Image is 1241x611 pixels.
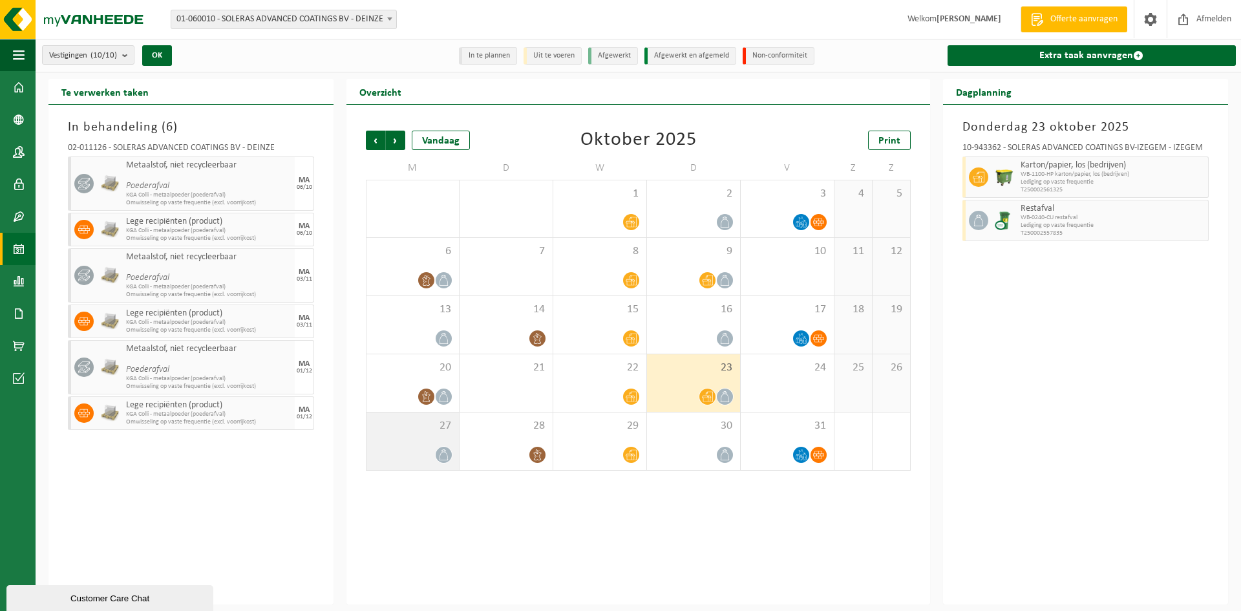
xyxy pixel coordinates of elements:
[878,136,900,146] span: Print
[412,131,470,150] div: Vandaag
[166,121,173,134] span: 6
[373,303,452,317] span: 13
[747,244,827,259] span: 10
[126,327,292,334] span: Omwisseling op vaste frequentie (excl. voorrijkost)
[1021,214,1205,222] span: WB-0240-CU restafval
[1021,6,1127,32] a: Offerte aanvragen
[297,184,312,191] div: 06/10
[68,144,314,156] div: 02-011126 - SOLERAS ADVANCED COATINGS BV - DEINZE
[48,79,162,104] h2: Te verwerken taken
[171,10,396,28] span: 01-060010 - SOLERAS ADVANCED COATINGS BV - DEINZE
[560,244,640,259] span: 8
[466,303,546,317] span: 14
[90,51,117,59] count: (10/10)
[126,160,292,171] span: Metaalstof, niet recycleerbaar
[299,360,310,368] div: MA
[834,156,873,180] td: Z
[299,177,310,184] div: MA
[553,156,647,180] td: W
[1021,186,1205,194] span: T250002561325
[126,375,292,383] span: KGA Colli - metaalpoeder (poederafval)
[373,361,452,375] span: 20
[653,419,734,433] span: 30
[644,47,736,65] li: Afgewerkt en afgemeld
[653,187,734,201] span: 2
[841,361,865,375] span: 25
[879,244,904,259] span: 12
[126,418,292,426] span: Omwisseling op vaste frequentie (excl. voorrijkost)
[126,319,292,327] span: KGA Colli - metaalpoeder (poederafval)
[126,365,169,374] i: Poederafval
[841,187,865,201] span: 4
[126,291,292,299] span: Omwisseling op vaste frequentie (excl. voorrijkost)
[1021,204,1205,214] span: Restafval
[100,220,120,239] img: PB-PA-0000-WDN-00-03
[126,383,292,391] span: Omwisseling op vaste frequentie (excl. voorrijkost)
[171,10,397,29] span: 01-060010 - SOLERAS ADVANCED COATINGS BV - DEINZE
[466,244,546,259] span: 7
[588,47,638,65] li: Afgewerkt
[126,181,169,191] i: Poederafval
[459,47,517,65] li: In te plannen
[297,368,312,374] div: 01/12
[747,187,827,201] span: 3
[460,156,553,180] td: D
[995,167,1014,187] img: WB-1100-HPE-GN-50
[653,244,734,259] span: 9
[142,45,172,66] button: OK
[297,414,312,420] div: 01/12
[841,303,865,317] span: 18
[49,46,117,65] span: Vestigingen
[653,361,734,375] span: 23
[373,244,452,259] span: 6
[653,303,734,317] span: 16
[743,47,814,65] li: Non-conformiteit
[297,276,312,283] div: 03/11
[943,79,1024,104] h2: Dagplanning
[560,187,640,201] span: 1
[560,419,640,433] span: 29
[126,191,292,199] span: KGA Colli - metaalpoeder (poederafval)
[299,406,310,414] div: MA
[1021,230,1205,237] span: T250002557835
[297,230,312,237] div: 06/10
[1021,222,1205,230] span: Lediging op vaste frequentie
[299,268,310,276] div: MA
[995,211,1014,230] img: WB-0240-CU
[126,308,292,319] span: Lege recipiënten (product)
[126,411,292,418] span: KGA Colli - metaalpoeder (poederafval)
[126,252,292,263] span: Metaalstof, niet recycleerbaar
[560,361,640,375] span: 22
[126,227,292,235] span: KGA Colli - metaalpoeder (poederafval)
[1021,171,1205,178] span: WB-1100-HP karton/papier, los (bedrijven)
[386,131,405,150] span: Volgende
[868,131,911,150] a: Print
[647,156,741,180] td: D
[962,118,1209,137] h3: Donderdag 23 oktober 2025
[126,199,292,207] span: Omwisseling op vaste frequentie (excl. voorrijkost)
[6,583,216,611] iframe: chat widget
[1021,160,1205,171] span: Karton/papier, los (bedrijven)
[100,358,120,377] img: LP-PA-00000-WDN-11
[747,419,827,433] span: 31
[948,45,1236,66] a: Extra taak aanvragen
[68,118,314,137] h3: In behandeling ( )
[524,47,582,65] li: Uit te voeren
[126,400,292,411] span: Lege recipiënten (product)
[100,312,120,331] img: PB-PA-0000-WDN-00-03
[466,419,546,433] span: 28
[1021,178,1205,186] span: Lediging op vaste frequentie
[126,344,292,354] span: Metaalstof, niet recycleerbaar
[42,45,134,65] button: Vestigingen(10/10)
[879,361,904,375] span: 26
[366,156,460,180] td: M
[962,144,1209,156] div: 10-943362 - SOLERAS ADVANCED COATINGS BV-IZEGEM - IZEGEM
[879,303,904,317] span: 19
[100,174,120,193] img: LP-PA-00000-WDN-11
[741,156,834,180] td: V
[879,187,904,201] span: 5
[126,235,292,242] span: Omwisseling op vaste frequentie (excl. voorrijkost)
[937,14,1001,24] strong: [PERSON_NAME]
[100,403,120,423] img: PB-PA-0000-WDN-00-03
[1047,13,1121,26] span: Offerte aanvragen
